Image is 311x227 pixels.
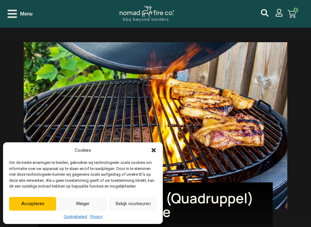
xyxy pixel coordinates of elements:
img: buikspek sate bbq recept s [24,42,287,209]
button: Bekijk voorkeuren [110,197,157,211]
div: Om de beste ervaringen te bieden, gebruiken wij technologieën zoals cookies om informatie over uw... [9,160,156,189]
button: Accepteren [9,197,56,211]
span: Menu [20,10,32,18]
a: Privacy [90,214,102,220]
span: 0 [293,8,298,12]
img: Nomad Logo [119,6,174,22]
div: Open/Close Menu [8,8,32,19]
a: Cookiebeleid [64,214,87,220]
button: Weiger [59,197,106,211]
div: Cookies [75,147,91,154]
a: 0 [280,6,303,22]
div: Dialog sluiten [151,147,157,153]
a: mijn account [275,9,283,17]
a: mijn account [261,9,268,17]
